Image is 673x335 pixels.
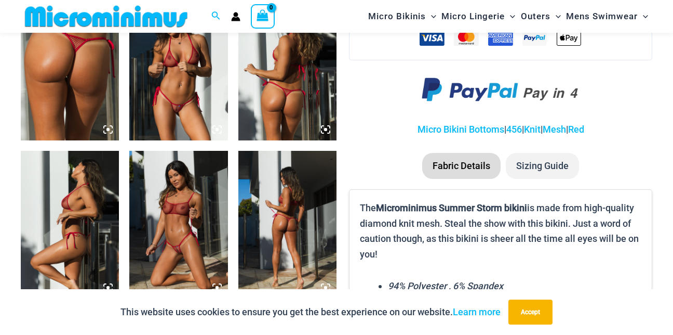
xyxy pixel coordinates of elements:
[521,3,550,30] span: Outers
[543,124,566,135] a: Mesh
[550,3,561,30] span: Menu Toggle
[518,3,563,30] a: OutersMenu ToggleMenu Toggle
[506,124,522,135] a: 456
[21,5,192,28] img: MM SHOP LOGO FLAT
[238,151,336,299] img: Summer Storm Red 332 Crop Top 456 Micro
[376,202,527,213] b: Microminimus Summer Storm bikini
[21,151,119,299] img: Summer Storm Red 312 Tri Top 456 Micro
[638,3,648,30] span: Menu Toggle
[211,10,221,23] a: Search icon link
[426,3,436,30] span: Menu Toggle
[439,3,518,30] a: Micro LingerieMenu ToggleMenu Toggle
[366,3,439,30] a: Micro BikinisMenu ToggleMenu Toggle
[120,304,501,320] p: This website uses cookies to ensure you get the best experience on our website.
[364,2,652,31] nav: Site Navigation
[524,124,541,135] a: Knit
[563,3,651,30] a: Mens SwimwearMenu ToggleMenu Toggle
[508,300,553,325] button: Accept
[441,3,505,30] span: Micro Lingerie
[418,124,504,135] a: Micro Bikini Bottoms
[231,12,240,21] a: Account icon link
[568,124,584,135] a: Red
[506,153,579,179] li: Sizing Guide
[422,153,501,179] li: Fabric Details
[360,200,641,262] p: The is made from high-quality diamond knit mesh. Steal the show with this bikini. Just a word of ...
[505,3,515,30] span: Menu Toggle
[129,151,227,299] img: Summer Storm Red 332 Crop Top 456 Micro
[453,306,501,317] a: Learn more
[388,280,503,291] em: 94% Polyester , 6% Spandex
[566,3,638,30] span: Mens Swimwear
[251,4,275,28] a: View Shopping Cart, empty
[368,3,426,30] span: Micro Bikinis
[349,122,652,137] p: | | | |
